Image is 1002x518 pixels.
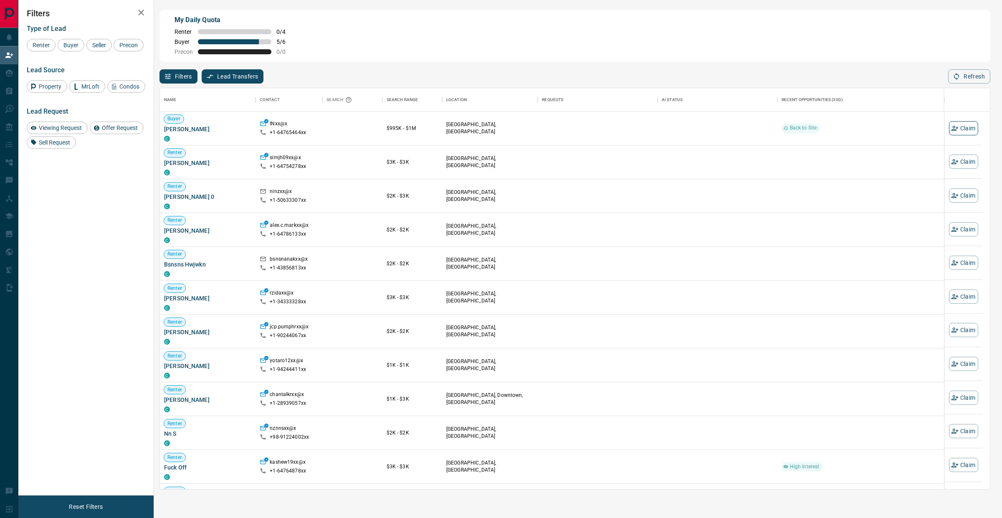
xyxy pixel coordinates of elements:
span: Renter [164,183,185,190]
p: $3K - $3K [387,158,438,166]
span: Buyer [164,115,184,122]
div: Search Range [387,88,418,112]
div: AI Status [658,88,777,112]
p: [GEOGRAPHIC_DATA], [GEOGRAPHIC_DATA] [446,189,534,203]
span: Renter [175,28,193,35]
span: Lead Request [27,107,68,115]
span: Offer Request [99,124,141,131]
span: Renter [164,319,185,326]
button: Lead Transfers [202,69,264,84]
div: condos.ca [164,237,170,243]
button: Claim [949,289,978,304]
div: condos.ca [164,440,170,446]
span: Seller [89,42,109,48]
button: Claim [949,357,978,371]
div: Precon [114,39,144,51]
p: +1- 94244411xx [270,366,306,373]
span: [PERSON_NAME] 0 [164,193,251,201]
span: Renter [164,488,185,495]
div: condos.ca [164,136,170,142]
p: +1- 90244067xx [270,332,306,339]
span: 5 / 6 [276,38,295,45]
span: Nn S [164,429,251,438]
div: Requests [538,88,658,112]
span: Property [36,83,64,90]
span: Lead Source [27,66,65,74]
p: [GEOGRAPHIC_DATA], [GEOGRAPHIC_DATA] [446,324,534,338]
p: +1- 28939057xx [270,400,306,407]
p: $2K - $2K [387,260,438,267]
div: condos.ca [164,271,170,277]
button: Claim [949,222,978,236]
span: Renter [164,454,185,461]
p: bsnsnanakxx@x [270,256,308,264]
span: [PERSON_NAME] [164,328,251,336]
p: My Daily Quota [175,15,295,25]
span: [PERSON_NAME] [164,226,251,235]
div: condos.ca [164,406,170,412]
p: +1- 64786133xx [270,231,306,238]
span: 0 / 0 [276,48,295,55]
p: [GEOGRAPHIC_DATA], [GEOGRAPHIC_DATA] [446,426,534,440]
p: $2K - $2K [387,328,438,335]
span: [PERSON_NAME] [164,294,251,302]
div: Sell Request [27,136,76,149]
span: [PERSON_NAME] [164,396,251,404]
p: $3K - $3K [387,463,438,470]
p: [GEOGRAPHIC_DATA], Downtown, [GEOGRAPHIC_DATA] [446,392,534,406]
div: condos.ca [164,305,170,311]
p: +1- 64764878xx [270,467,306,475]
p: +1- 50633307xx [270,197,306,204]
p: +1- 43856813xx [270,264,306,272]
div: Name [160,88,256,112]
span: Bsnsns Hwjwkn [164,260,251,269]
p: +1- 64765464xx [270,129,306,136]
p: jcp.pumphrxx@x [270,323,309,332]
div: Property [27,80,67,93]
div: Requests [542,88,563,112]
div: Contact [256,88,322,112]
span: Renter [30,42,53,48]
p: $1K - $1K [387,361,438,369]
p: +98- 91224002xx [270,434,309,441]
div: Name [164,88,177,112]
span: MrLoft [78,83,102,90]
button: Claim [949,155,978,169]
span: Renter [164,251,185,258]
p: simjh09xx@x [270,154,301,163]
p: $2K - $2K [387,429,438,437]
div: condos.ca [164,373,170,378]
span: [PERSON_NAME] [164,362,251,370]
span: Fuck Off [164,463,251,472]
button: Claim [949,256,978,270]
p: [GEOGRAPHIC_DATA], [GEOGRAPHIC_DATA] [446,256,534,271]
span: High Interest [787,463,823,470]
span: Buyer [61,42,81,48]
span: Renter [164,217,185,224]
p: $2K - $3K [387,192,438,200]
button: Claim [949,121,978,135]
span: [PERSON_NAME] [164,125,251,133]
p: [GEOGRAPHIC_DATA], [GEOGRAPHIC_DATA] [446,121,534,135]
div: AI Status [662,88,683,112]
span: Buyer [175,38,193,45]
p: nznnsxx@x [270,425,296,434]
p: $3K - $3K [387,294,438,301]
button: Claim [949,391,978,405]
p: $995K - $1M [387,124,438,132]
div: condos.ca [164,170,170,175]
span: Renter [164,149,185,156]
div: Buyer [58,39,84,51]
div: condos.ca [164,203,170,209]
p: $2K - $2K [387,226,438,234]
span: Renter [164,285,185,292]
span: Renter [164,353,185,360]
p: yotaro12xx@x [270,357,303,366]
div: condos.ca [164,339,170,345]
p: +1- 34333328xx [270,298,306,305]
div: Location [446,88,467,112]
p: [GEOGRAPHIC_DATA], [GEOGRAPHIC_DATA] [446,460,534,474]
span: [PERSON_NAME] [164,159,251,167]
div: condos.ca [164,474,170,480]
p: $1K - $3K [387,395,438,403]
